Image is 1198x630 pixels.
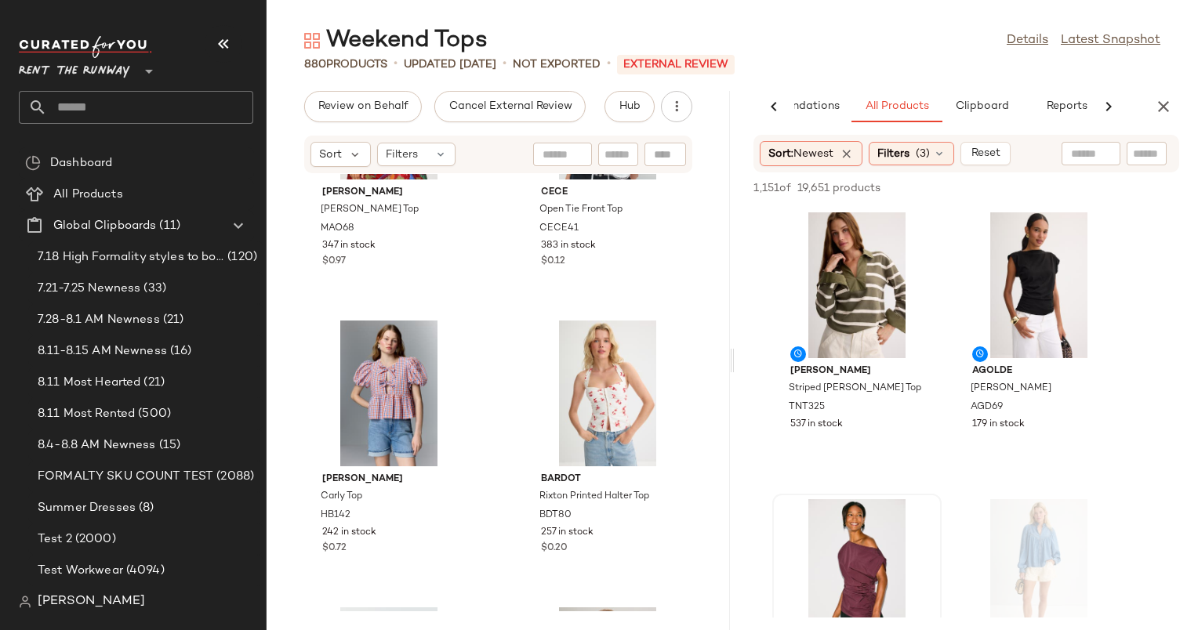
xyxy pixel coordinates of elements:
span: CeCe [541,186,674,200]
span: (8) [136,499,154,517]
span: (3) [916,146,930,162]
span: Summer Dresses [38,499,136,517]
button: Reset [960,142,1011,165]
span: 179 in stock [972,418,1025,432]
span: Reset [970,147,1000,160]
img: BDT80.jpg [528,320,687,466]
span: (2000) [72,530,116,549]
span: (500) [135,405,171,423]
span: Sort: [768,146,833,162]
span: 383 in stock [541,239,596,253]
span: 257 in stock [541,526,594,540]
span: 537 in stock [790,418,843,432]
span: $0.20 [541,541,568,556]
span: [PERSON_NAME] [790,364,924,378]
span: • [394,55,398,74]
span: (11) [156,217,180,235]
span: Reports [1045,100,1087,113]
span: 8.11 Most Hearted [38,374,140,392]
span: (16) [167,342,192,360]
span: $0.97 [322,255,346,269]
span: TNT325 [789,400,825,415]
span: Newest [793,148,833,160]
span: 7.21-7.25 Newness [38,280,140,298]
img: svg%3e [304,33,320,49]
span: 1,151 of [753,180,791,197]
button: Cancel External Review [434,91,585,122]
span: (15) [156,436,181,454]
span: (21) [140,374,165,392]
span: All Products [865,100,929,113]
img: HB142.jpg [310,320,468,466]
span: Open Tie Front Top [539,203,623,217]
img: svg%3e [25,155,41,171]
span: [PERSON_NAME] Top [321,203,419,217]
p: updated [DATE] [404,56,496,73]
img: TNT325.jpg [778,212,936,358]
span: 8.4-8.8 AM Newness [38,436,156,454]
span: Rent the Runway [19,53,130,81]
span: $0.72 [322,541,347,556]
span: 7.28-8.1 AM Newness [38,311,160,329]
span: FORMALTY SKU COUNT TEST [38,468,213,486]
span: Striped [PERSON_NAME] Top [789,382,921,396]
a: Latest Snapshot [1061,31,1160,50]
span: Filters [386,147,418,163]
span: CECE41 [539,222,579,236]
span: HB142 [321,509,350,523]
span: (21) [160,311,184,329]
span: AGD69 [971,400,1003,415]
div: Products [304,56,387,73]
p: Not Exported [513,56,601,73]
span: Test Workwear [38,562,123,580]
span: Hub [619,100,641,113]
span: Filters [877,146,909,162]
a: Details [1007,31,1048,50]
span: Test 2 [38,530,72,549]
span: [PERSON_NAME] [322,472,456,487]
span: All Products [53,186,123,204]
span: AGOLDE [972,364,1105,378]
span: Rixton Printed Halter Top [539,490,649,504]
span: 242 in stock [322,526,376,540]
div: Weekend Tops [304,25,488,56]
span: BDT80 [539,509,572,523]
span: [PERSON_NAME] [38,592,145,611]
span: • [503,55,506,74]
span: [PERSON_NAME] [322,186,456,200]
span: (120) [224,248,257,266]
span: Cancel External Review [448,100,572,113]
img: svg%3e [19,596,31,608]
span: (4094) [123,562,165,580]
span: MAO68 [321,222,354,236]
span: (2088) [213,468,254,486]
span: • [607,55,611,74]
button: Hub [604,91,655,122]
span: $0.12 [541,255,565,269]
p: External REVIEW [617,55,735,74]
span: 7.18 High Formality styles to boost [38,248,224,266]
span: Clipboard [954,100,1008,113]
span: 880 [304,59,326,71]
button: Review on Behalf [304,91,422,122]
span: (33) [140,280,166,298]
span: 8.11 Most Rented [38,405,135,423]
span: Bardot [541,472,674,487]
span: 8.11-8.15 AM Newness [38,342,167,360]
span: Carly Top [321,490,362,504]
span: Global Clipboards [53,217,156,235]
img: AGD69.jpg [960,212,1118,358]
span: 19,651 products [797,180,880,197]
span: Sort [319,147,342,163]
span: Review on Behalf [318,100,408,113]
span: 347 in stock [322,239,376,253]
img: cfy_white_logo.C9jOOHJF.svg [19,36,152,58]
span: Dashboard [50,154,112,172]
span: [PERSON_NAME] [971,382,1051,396]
